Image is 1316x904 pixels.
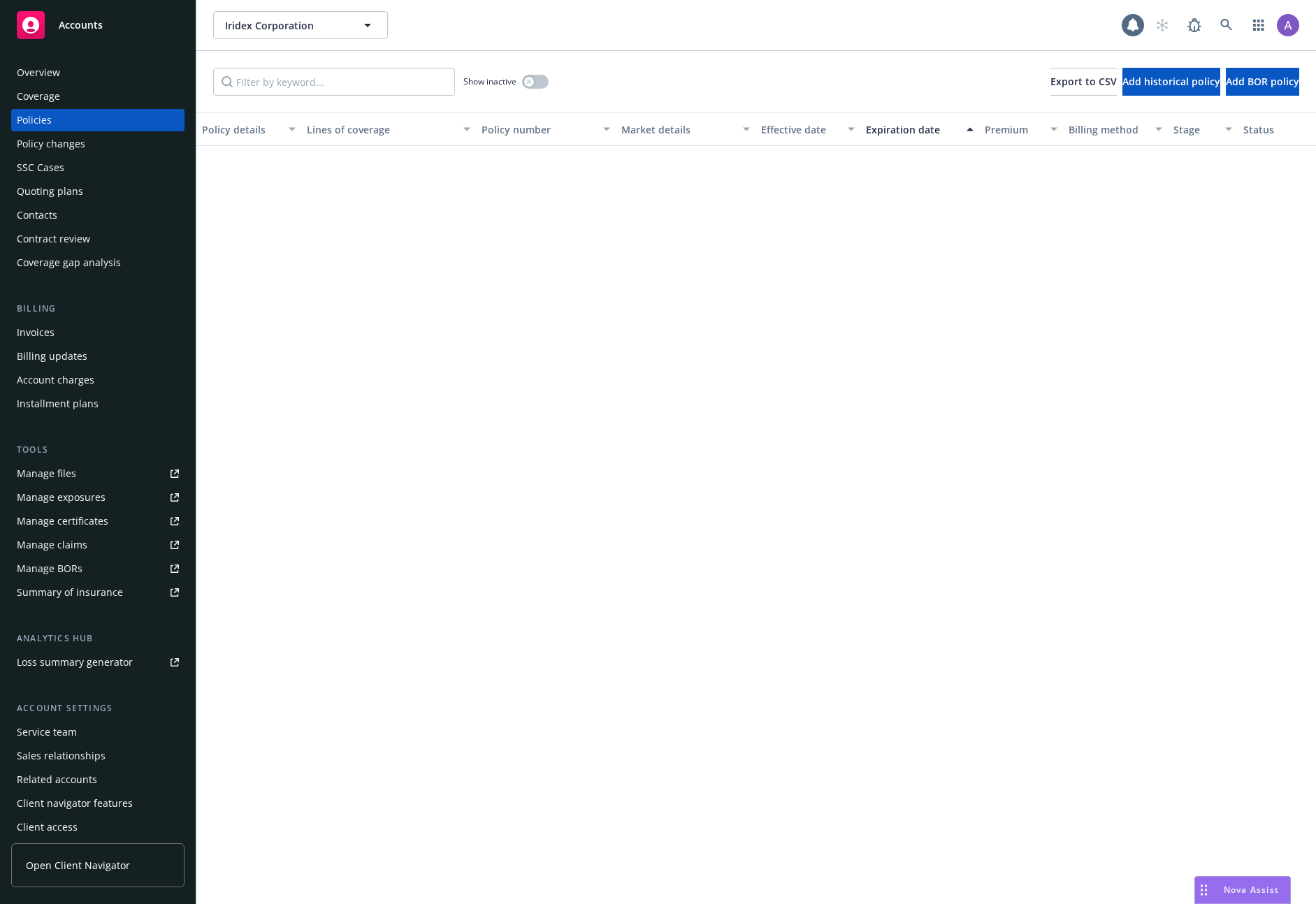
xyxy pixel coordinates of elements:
[17,228,90,250] div: Contract review
[11,85,185,108] a: Coverage
[11,180,185,203] a: Quoting plans
[17,792,133,815] div: Client navigator features
[17,510,108,532] div: Manage certificates
[17,180,83,203] div: Quoting plans
[213,68,455,96] input: Filter by keyword...
[17,251,121,274] div: Coverage gap analysis
[11,534,185,556] a: Manage claims
[1122,75,1220,88] span: Add historical policy
[17,204,57,226] div: Contacts
[1050,75,1117,88] span: Export to CSV
[17,321,55,344] div: Invoices
[11,133,185,155] a: Policy changes
[17,581,123,604] div: Summary of insurance
[17,393,99,415] div: Installment plans
[17,721,77,743] div: Service team
[17,85,60,108] div: Coverage
[17,369,94,391] div: Account charges
[11,768,185,791] a: Related accounts
[11,443,185,457] div: Tools
[1195,877,1213,903] div: Drag to move
[11,321,185,344] a: Invoices
[1050,68,1117,96] button: Export to CSV
[11,204,185,226] a: Contacts
[17,816,78,838] div: Client access
[979,112,1063,146] button: Premium
[17,345,87,367] div: Billing updates
[482,122,595,137] div: Policy number
[11,745,185,767] a: Sales relationships
[11,816,185,838] a: Client access
[1180,11,1208,39] a: Report a Bug
[11,228,185,250] a: Contract review
[11,345,185,367] a: Billing updates
[866,122,958,137] div: Expiration date
[1245,11,1273,39] a: Switch app
[17,486,106,509] div: Manage exposures
[463,75,516,87] span: Show inactive
[11,581,185,604] a: Summary of insurance
[11,510,185,532] a: Manage certificates
[26,858,130,873] span: Open Client Navigator
[11,701,185,715] div: Account settings
[11,632,185,646] div: Analytics hub
[17,462,76,485] div: Manage files
[17,534,87,556] div: Manage claims
[1277,14,1299,36] img: photo
[1226,75,1299,88] span: Add BOR policy
[761,122,839,137] div: Effective date
[1063,112,1168,146] button: Billing method
[476,112,616,146] button: Policy number
[1224,884,1279,896] span: Nova Assist
[1194,876,1291,904] button: Nova Assist
[307,122,455,137] div: Lines of coverage
[17,109,52,131] div: Policies
[860,112,979,146] button: Expiration date
[213,11,388,39] button: Iridex Corporation
[301,112,476,146] button: Lines of coverage
[11,557,185,580] a: Manage BORs
[17,133,85,155] div: Policy changes
[11,486,185,509] a: Manage exposures
[11,721,185,743] a: Service team
[1168,112,1238,146] button: Stage
[1226,68,1299,96] button: Add BOR policy
[755,112,860,146] button: Effective date
[17,156,64,179] div: SSC Cases
[1122,68,1220,96] button: Add historical policy
[17,768,97,791] div: Related accounts
[17,745,106,767] div: Sales relationships
[17,651,133,673] div: Loss summary generator
[202,122,280,137] div: Policy details
[11,156,185,179] a: SSC Cases
[11,369,185,391] a: Account charges
[621,122,735,137] div: Market details
[11,393,185,415] a: Installment plans
[11,6,185,45] a: Accounts
[11,251,185,274] a: Coverage gap analysis
[225,18,346,33] span: Iridex Corporation
[1148,11,1176,39] a: Start snowing
[1173,122,1217,137] div: Stage
[196,112,301,146] button: Policy details
[11,792,185,815] a: Client navigator features
[985,122,1042,137] div: Premium
[17,557,82,580] div: Manage BORs
[11,61,185,84] a: Overview
[1069,122,1147,137] div: Billing method
[59,20,103,31] span: Accounts
[17,61,60,84] div: Overview
[1213,11,1241,39] a: Search
[11,302,185,316] div: Billing
[11,651,185,673] a: Loss summary generator
[616,112,755,146] button: Market details
[11,109,185,131] a: Policies
[11,462,185,485] a: Manage files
